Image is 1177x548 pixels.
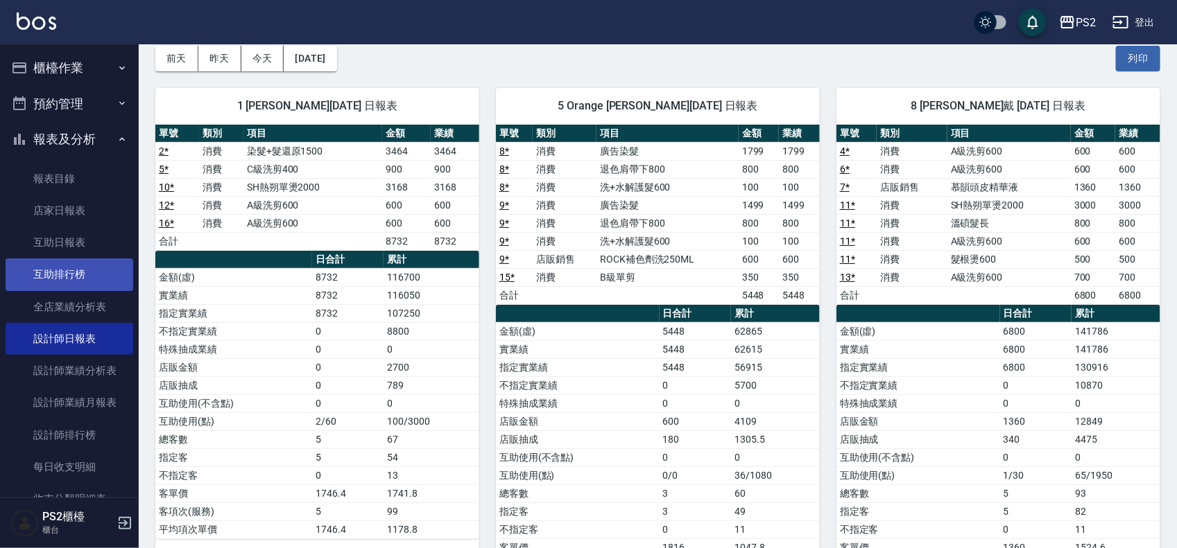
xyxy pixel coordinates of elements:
[1072,358,1160,376] td: 130916
[779,250,820,268] td: 600
[42,510,113,524] h5: PS2櫃檯
[382,214,431,232] td: 600
[660,466,732,484] td: 0/0
[731,394,820,412] td: 0
[1000,358,1072,376] td: 6800
[1054,8,1101,37] button: PS2
[1071,125,1115,143] th: 金額
[384,520,479,538] td: 1178.8
[1000,520,1072,538] td: 0
[1000,430,1072,448] td: 340
[731,430,820,448] td: 1305.5
[731,376,820,394] td: 5700
[1071,196,1115,214] td: 3000
[243,142,382,160] td: 染髮+髮還原1500
[312,358,384,376] td: 0
[1000,502,1072,520] td: 5
[1116,46,1160,71] button: 列印
[1115,160,1160,178] td: 600
[243,160,382,178] td: C級洗剪400
[731,358,820,376] td: 56915
[947,232,1071,250] td: A級洗剪600
[431,196,479,214] td: 600
[660,340,732,358] td: 5448
[199,178,243,196] td: 消費
[779,142,820,160] td: 1799
[431,160,479,178] td: 900
[384,251,479,269] th: 累計
[877,268,947,286] td: 消費
[312,286,384,304] td: 8732
[155,520,312,538] td: 平均項次單價
[155,484,312,502] td: 客單價
[312,394,384,412] td: 0
[11,509,39,537] img: Person
[779,232,820,250] td: 100
[731,520,820,538] td: 11
[155,340,312,358] td: 特殊抽成業績
[1071,214,1115,232] td: 800
[496,430,660,448] td: 店販抽成
[17,12,56,30] img: Logo
[382,232,431,250] td: 8732
[496,322,660,340] td: 金額(虛)
[596,268,739,286] td: B級單剪
[877,178,947,196] td: 店販銷售
[1115,232,1160,250] td: 600
[533,196,596,214] td: 消費
[42,524,113,536] p: 櫃台
[1071,232,1115,250] td: 600
[836,286,877,304] td: 合計
[496,484,660,502] td: 總客數
[731,322,820,340] td: 62865
[731,466,820,484] td: 36/1080
[836,376,1000,394] td: 不指定實業績
[384,448,479,466] td: 54
[1000,448,1072,466] td: 0
[6,419,133,451] a: 設計師排行榜
[1000,305,1072,323] th: 日合計
[496,358,660,376] td: 指定實業績
[877,232,947,250] td: 消費
[739,214,780,232] td: 800
[312,430,384,448] td: 5
[877,160,947,178] td: 消費
[1071,268,1115,286] td: 700
[172,99,463,113] span: 1 [PERSON_NAME][DATE] 日報表
[1115,250,1160,268] td: 500
[384,358,479,376] td: 2700
[877,214,947,232] td: 消費
[877,142,947,160] td: 消費
[779,178,820,196] td: 100
[243,196,382,214] td: A級洗剪600
[533,250,596,268] td: 店販銷售
[1000,412,1072,430] td: 1360
[779,196,820,214] td: 1499
[596,232,739,250] td: 洗+水解護髮600
[596,160,739,178] td: 退色肩帶下800
[596,214,739,232] td: 退色肩帶下800
[312,376,384,394] td: 0
[384,376,479,394] td: 789
[1000,394,1072,412] td: 0
[513,99,803,113] span: 5 Orange [PERSON_NAME][DATE] 日報表
[660,412,732,430] td: 600
[199,125,243,143] th: 類別
[533,142,596,160] td: 消費
[384,286,479,304] td: 116050
[382,125,431,143] th: 金額
[779,268,820,286] td: 350
[947,142,1071,160] td: A級洗剪600
[739,268,780,286] td: 350
[312,322,384,340] td: 0
[155,448,312,466] td: 指定客
[496,412,660,430] td: 店販金額
[496,394,660,412] td: 特殊抽成業績
[739,125,780,143] th: 金額
[496,520,660,538] td: 不指定客
[660,322,732,340] td: 5448
[1019,8,1047,36] button: save
[384,484,479,502] td: 1741.8
[731,484,820,502] td: 60
[1071,286,1115,304] td: 6800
